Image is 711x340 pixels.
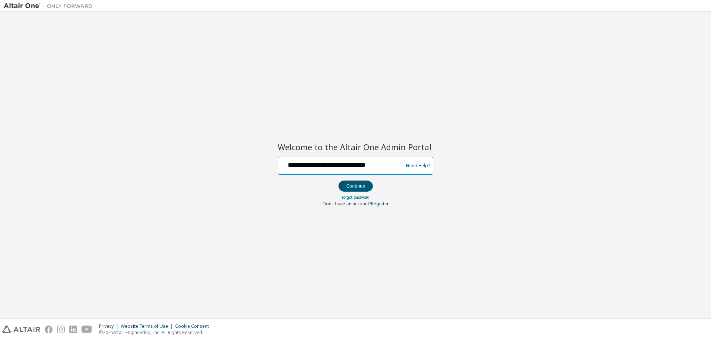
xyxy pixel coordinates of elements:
p: © 2025 Altair Engineering, Inc. All Rights Reserved. [99,329,213,336]
img: facebook.svg [45,326,53,333]
div: Website Terms of Use [121,323,175,329]
button: Continue [338,181,373,192]
span: Don't have an account? [323,201,371,207]
img: linkedin.svg [69,326,77,333]
h2: Welcome to the Altair One Admin Portal [278,142,433,152]
div: Privacy [99,323,121,329]
a: Forgot password [342,195,370,200]
div: Cookie Consent [175,323,213,329]
a: Register [371,201,389,207]
img: altair_logo.svg [2,326,40,333]
img: youtube.svg [81,326,92,333]
img: instagram.svg [57,326,65,333]
img: Altair One [4,2,96,10]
